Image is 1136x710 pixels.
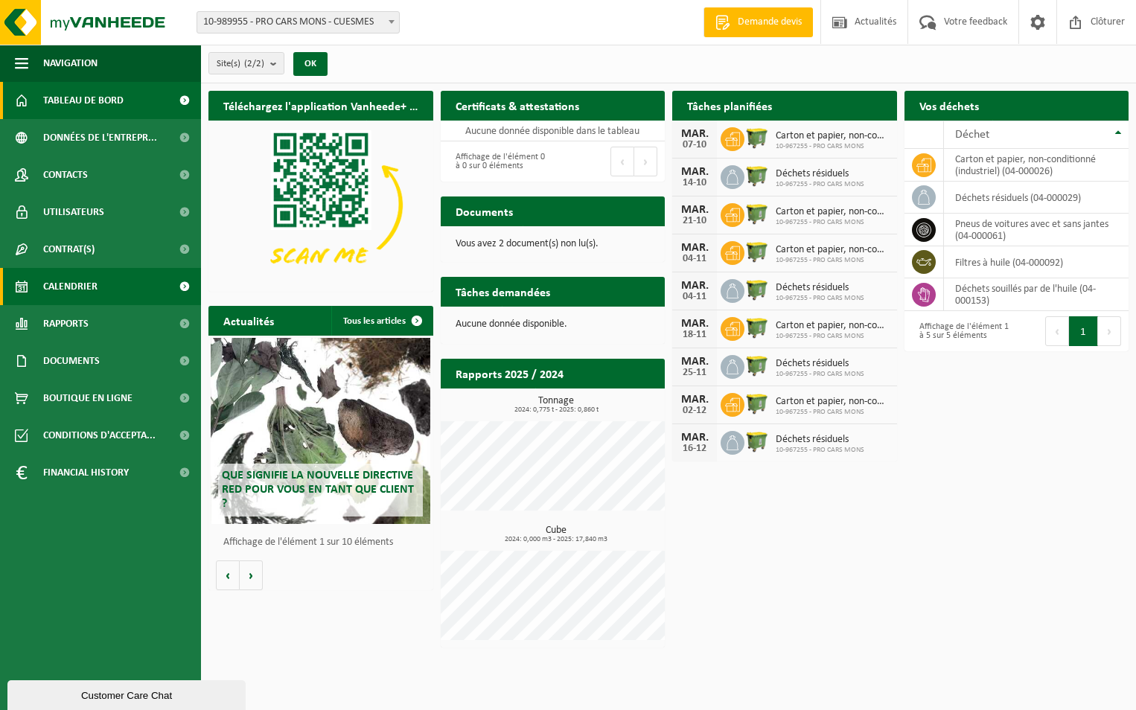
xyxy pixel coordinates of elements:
[680,280,709,292] div: MAR.
[776,370,864,379] span: 10-967255 - PRO CARS MONS
[240,560,263,590] button: Volgende
[208,52,284,74] button: Site(s)(2/2)
[680,204,709,216] div: MAR.
[208,91,433,120] h2: Téléchargez l'application Vanheede+ maintenant!
[776,332,890,341] span: 10-967255 - PRO CARS MONS
[680,292,709,302] div: 04-11
[448,145,546,178] div: Affichage de l'élément 0 à 0 sur 0 éléments
[944,246,1129,278] td: filtres à huile (04-000092)
[43,342,100,380] span: Documents
[776,244,890,256] span: Carton et papier, non-conditionné (industriel)
[448,536,666,543] span: 2024: 0,000 m3 - 2025: 17,840 m3
[744,277,770,302] img: WB-1100-HPE-GN-50
[744,125,770,150] img: WB-1100-HPE-GN-50
[7,677,249,710] iframe: chat widget
[680,444,709,454] div: 16-12
[43,454,129,491] span: Financial History
[448,406,666,414] span: 2024: 0,775 t - 2025: 0,860 t
[776,446,864,455] span: 10-967255 - PRO CARS MONS
[216,560,240,590] button: Vorige
[955,129,989,141] span: Déchet
[904,91,994,120] h2: Vos déchets
[441,121,666,141] td: Aucune donnée disponible dans le tableau
[776,320,890,332] span: Carton et papier, non-conditionné (industriel)
[776,358,864,370] span: Déchets résiduels
[43,194,104,231] span: Utilisateurs
[43,82,124,119] span: Tableau de bord
[634,147,657,176] button: Next
[744,429,770,454] img: WB-1100-HPE-GN-50
[197,11,400,33] span: 10-989955 - PRO CARS MONS - CUESMES
[456,239,651,249] p: Vous avez 2 document(s) non lu(s).
[672,91,787,120] h2: Tâches planifiées
[744,315,770,340] img: WB-1100-HPE-GN-50
[441,196,528,226] h2: Documents
[944,214,1129,246] td: pneus de voitures avec et sans jantes (04-000061)
[744,201,770,226] img: WB-1100-HPE-GN-50
[441,277,565,306] h2: Tâches demandées
[223,537,426,548] p: Affichage de l'élément 1 sur 10 éléments
[456,319,651,330] p: Aucune donnée disponible.
[43,45,98,82] span: Navigation
[680,166,709,178] div: MAR.
[680,216,709,226] div: 21-10
[680,368,709,378] div: 25-11
[208,121,433,289] img: Download de VHEPlus App
[776,130,890,142] span: Carton et papier, non-conditionné (industriel)
[776,218,890,227] span: 10-967255 - PRO CARS MONS
[43,417,156,454] span: Conditions d'accepta...
[535,388,663,418] a: Consulter les rapports
[912,315,1009,348] div: Affichage de l'élément 1 à 5 sur 5 éléments
[944,149,1129,182] td: carton et papier, non-conditionné (industriel) (04-000026)
[776,408,890,417] span: 10-967255 - PRO CARS MONS
[197,12,399,33] span: 10-989955 - PRO CARS MONS - CUESMES
[680,254,709,264] div: 04-11
[1045,316,1069,346] button: Previous
[744,391,770,416] img: WB-1100-HPE-GN-50
[441,91,594,120] h2: Certificats & attestations
[610,147,634,176] button: Previous
[776,434,864,446] span: Déchets résiduels
[680,178,709,188] div: 14-10
[43,305,89,342] span: Rapports
[944,182,1129,214] td: déchets résiduels (04-000029)
[744,353,770,378] img: WB-1100-HPE-GN-50
[1069,316,1098,346] button: 1
[448,525,666,543] h3: Cube
[680,140,709,150] div: 07-10
[208,306,289,335] h2: Actualités
[680,330,709,340] div: 18-11
[43,268,98,305] span: Calendrier
[441,359,578,388] h2: Rapports 2025 / 2024
[680,406,709,416] div: 02-12
[680,242,709,254] div: MAR.
[43,119,157,156] span: Données de l'entrepr...
[43,156,88,194] span: Contacts
[43,380,133,417] span: Boutique en ligne
[448,396,666,414] h3: Tonnage
[776,396,890,408] span: Carton et papier, non-conditionné (industriel)
[776,206,890,218] span: Carton et papier, non-conditionné (industriel)
[680,432,709,444] div: MAR.
[734,15,805,30] span: Demande devis
[331,306,432,336] a: Tous les articles
[944,278,1129,311] td: déchets souillés par de l'huile (04-000153)
[680,356,709,368] div: MAR.
[1098,316,1121,346] button: Next
[211,338,430,524] a: Que signifie la nouvelle directive RED pour vous en tant que client ?
[744,163,770,188] img: WB-1100-HPE-GN-50
[680,128,709,140] div: MAR.
[776,282,864,294] span: Déchets résiduels
[703,7,813,37] a: Demande devis
[222,470,414,510] span: Que signifie la nouvelle directive RED pour vous en tant que client ?
[776,256,890,265] span: 10-967255 - PRO CARS MONS
[244,59,264,68] count: (2/2)
[776,294,864,303] span: 10-967255 - PRO CARS MONS
[293,52,328,76] button: OK
[217,53,264,75] span: Site(s)
[43,231,95,268] span: Contrat(s)
[776,180,864,189] span: 10-967255 - PRO CARS MONS
[776,168,864,180] span: Déchets résiduels
[680,394,709,406] div: MAR.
